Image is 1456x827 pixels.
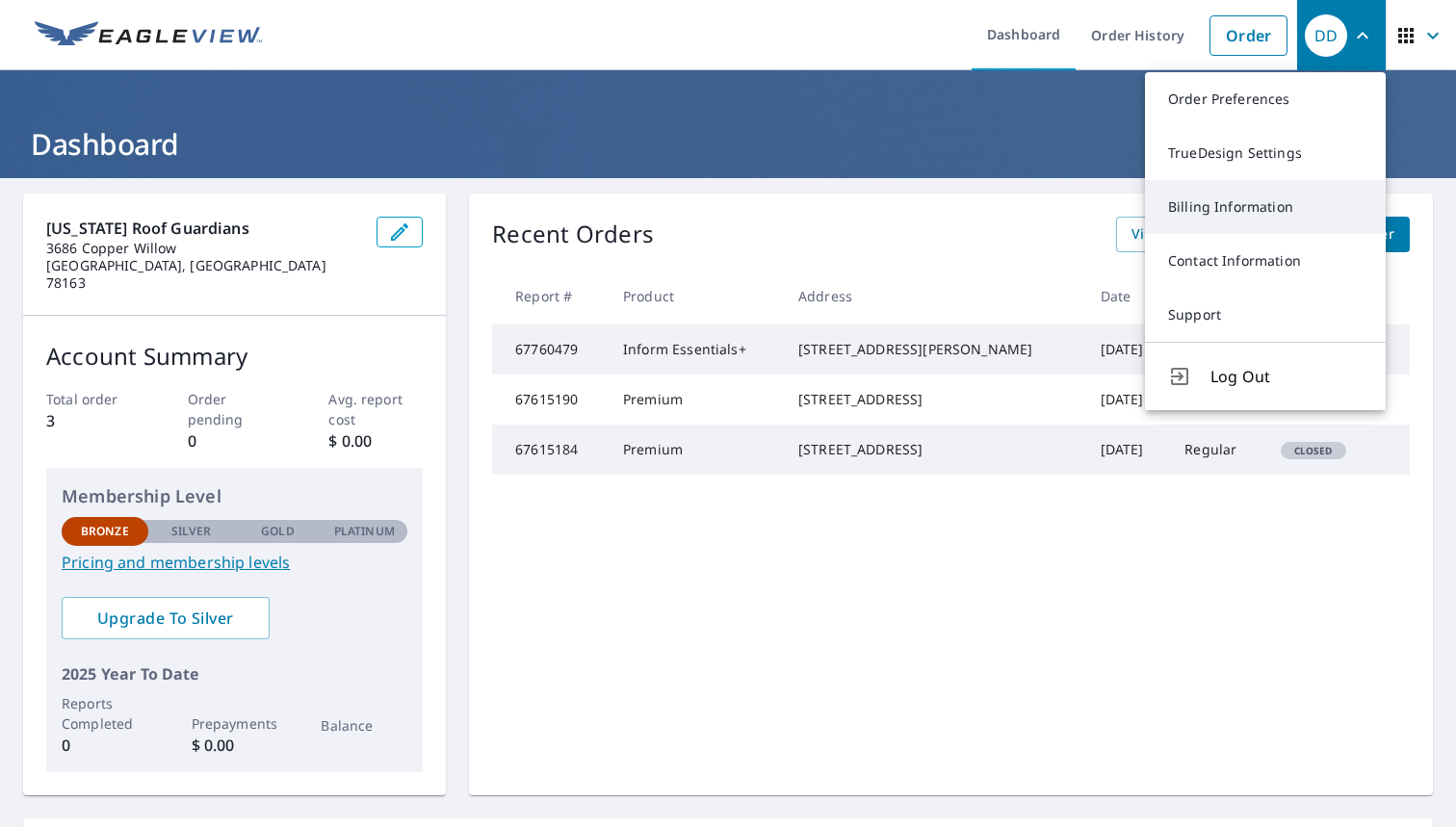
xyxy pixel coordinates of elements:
[62,693,148,734] p: Reports Completed
[261,523,294,540] p: Gold
[1085,324,1170,375] td: [DATE]
[171,523,212,540] p: Silver
[46,217,361,240] p: [US_STATE] Roof Guardians
[1085,268,1170,324] th: Date
[1209,15,1287,56] a: Order
[1305,14,1347,57] div: DD
[798,440,1070,459] div: [STREET_ADDRESS]
[492,375,608,425] td: 67615190
[492,217,654,252] p: Recent Orders
[328,429,423,452] p: $ 0.00
[77,607,254,629] span: Upgrade To Silver
[1145,180,1386,234] a: Billing Information
[46,409,141,432] p: 3
[46,240,361,257] p: 3686 Copper Willow
[1116,217,1253,252] a: View All Orders
[492,425,608,475] td: 67615184
[62,662,407,685] p: 2025 Year To Date
[328,389,423,429] p: Avg. report cost
[1210,365,1363,388] span: Log Out
[46,339,423,374] p: Account Summary
[1145,342,1386,410] button: Log Out
[46,257,361,292] p: [GEOGRAPHIC_DATA], [GEOGRAPHIC_DATA] 78163
[1145,72,1386,126] a: Order Preferences
[81,523,129,540] p: Bronze
[798,340,1070,359] div: [STREET_ADDRESS][PERSON_NAME]
[608,324,783,375] td: Inform Essentials+
[1131,222,1237,246] span: View All Orders
[492,324,608,375] td: 67760479
[1085,375,1170,425] td: [DATE]
[62,734,148,757] p: 0
[608,425,783,475] td: Premium
[1145,126,1386,180] a: TrueDesign Settings
[1145,288,1386,342] a: Support
[783,268,1085,324] th: Address
[192,734,278,757] p: $ 0.00
[1085,425,1170,475] td: [DATE]
[492,268,608,324] th: Report #
[1283,444,1344,457] span: Closed
[1145,234,1386,288] a: Contact Information
[62,551,407,574] a: Pricing and membership levels
[62,483,407,509] p: Membership Level
[608,268,783,324] th: Product
[798,390,1070,409] div: [STREET_ADDRESS]
[334,523,395,540] p: Platinum
[35,21,262,50] img: EV Logo
[608,375,783,425] td: Premium
[46,389,141,409] p: Total order
[192,713,278,734] p: Prepayments
[188,429,282,452] p: 0
[188,389,282,429] p: Order pending
[62,597,270,639] a: Upgrade To Silver
[23,124,1433,164] h1: Dashboard
[321,715,407,736] p: Balance
[1169,425,1264,475] td: Regular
